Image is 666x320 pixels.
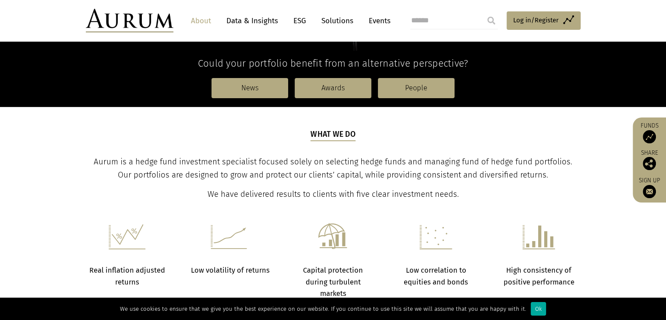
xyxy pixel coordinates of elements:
a: Awards [295,78,371,98]
span: Log in/Register [513,15,559,25]
strong: Capital protection during turbulent markets [303,266,363,298]
h5: What we do [310,129,356,141]
strong: Real inflation adjusted returns [89,266,165,286]
a: Data & Insights [222,13,282,29]
a: News [211,78,288,98]
a: Solutions [317,13,358,29]
h4: Could your portfolio benefit from an alternative perspective? [86,57,581,69]
img: Share this post [643,157,656,170]
a: ESG [289,13,310,29]
img: Aurum [86,9,173,32]
div: Share [637,150,662,170]
a: Log in/Register [507,11,581,30]
span: Aurum is a hedge fund investment specialist focused solely on selecting hedge funds and managing ... [94,157,572,180]
img: Access Funds [643,130,656,143]
div: Ok [531,302,546,316]
img: Sign up to our newsletter [643,185,656,198]
input: Submit [483,12,500,29]
a: Sign up [637,177,662,198]
a: Events [364,13,391,29]
a: People [378,78,455,98]
a: About [187,13,215,29]
a: Funds [637,122,662,143]
strong: Low volatility of returns [190,266,269,274]
strong: High consistency of positive performance [504,266,574,286]
span: We have delivered results to clients with five clear investment needs. [208,189,459,199]
strong: Low correlation to equities and bonds [404,266,468,286]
